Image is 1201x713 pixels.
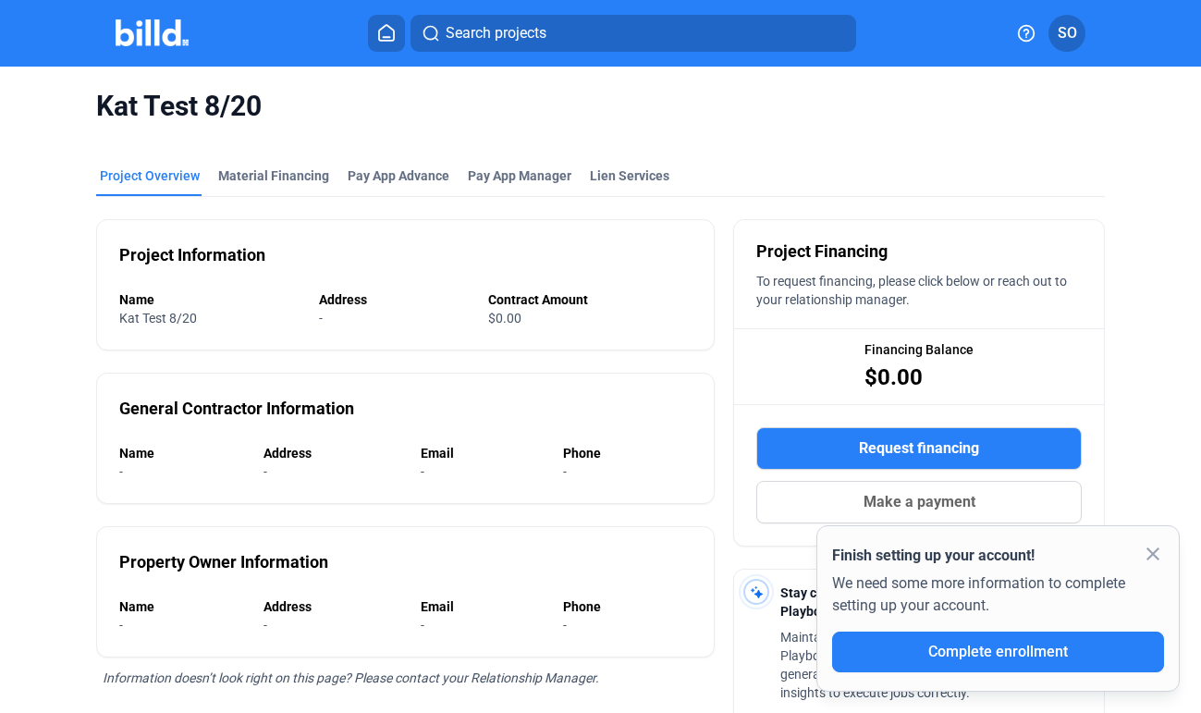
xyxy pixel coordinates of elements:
div: Phone [563,444,692,462]
button: Complete enrollment [832,632,1164,672]
button: Search projects [411,15,856,52]
span: Search projects [446,22,546,44]
div: Finish setting up your account! [832,545,1164,567]
span: Kat Test 8/20 [119,311,197,326]
div: Email [421,597,545,616]
span: $0.00 [864,363,923,392]
div: Material Financing [218,166,329,185]
span: - [119,464,123,479]
span: Kat Test 8/20 [96,89,1105,124]
button: Make a payment [756,481,1082,523]
span: Project Financing [756,239,888,264]
div: Address [319,290,471,309]
span: $0.00 [488,311,521,326]
mat-icon: close [1142,543,1164,565]
span: Make a payment [864,491,975,513]
div: Contract Amount [488,290,692,309]
div: Property Owner Information [119,549,328,575]
div: Email [421,444,545,462]
div: Lien Services [590,166,669,185]
span: SO [1058,22,1077,44]
div: Address [263,444,402,462]
div: We need some more information to complete setting up your account. [832,567,1164,632]
span: - [421,464,424,479]
span: - [563,618,567,633]
span: Financing Balance [864,340,974,359]
span: Stay compliant with AI-generated Project Playbooks [780,585,1023,619]
span: - [263,618,267,633]
span: Complete enrollment [928,643,1068,660]
div: Name [119,444,245,462]
span: - [263,464,267,479]
div: Name [119,597,245,616]
span: Maintain compliance and protect profits with Project Playbooks. Powered by Document Crunch, these... [780,630,1081,700]
span: To request financing, please click below or reach out to your relationship manager. [756,274,1067,307]
div: Address [263,597,402,616]
div: General Contractor Information [119,396,354,422]
img: Billd Company Logo [116,19,189,46]
button: SO [1048,15,1085,52]
div: Phone [563,597,692,616]
span: Information doesn’t look right on this page? Please contact your Relationship Manager. [103,670,599,685]
button: Request financing [756,427,1082,470]
span: Pay App Manager [468,166,571,185]
span: Request financing [859,437,979,460]
div: Project Information [119,242,265,268]
span: - [421,618,424,633]
span: - [119,618,123,633]
div: Name [119,290,300,309]
div: Project Overview [100,166,200,185]
span: - [319,311,323,326]
span: - [563,464,567,479]
div: Pay App Advance [348,166,449,185]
